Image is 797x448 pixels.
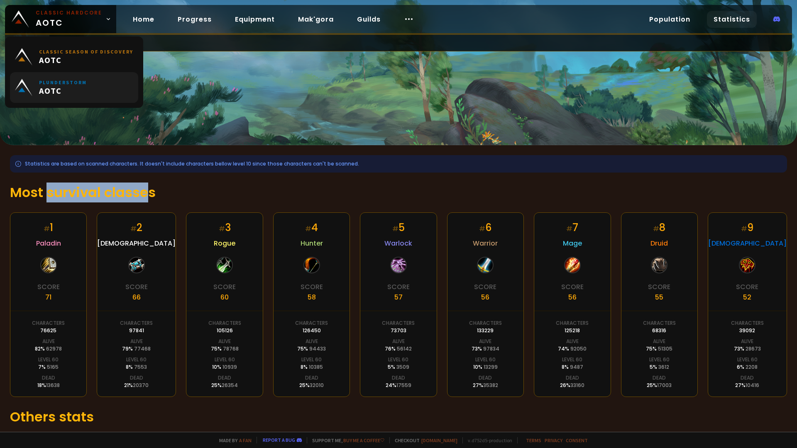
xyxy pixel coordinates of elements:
[746,382,759,389] span: 10416
[743,292,751,302] div: 52
[130,338,143,345] div: Alive
[10,41,138,72] a: Classic Season of DiscoveryAOTC
[653,374,666,382] div: Dead
[650,238,668,248] span: Druid
[305,224,311,234] small: #
[218,338,231,345] div: Alive
[562,363,583,371] div: 8 %
[570,345,587,352] span: 92050
[220,292,229,302] div: 60
[130,374,143,382] div: Dead
[307,437,384,443] span: Support me,
[643,11,697,28] a: Population
[305,220,318,235] div: 4
[39,49,133,55] small: Classic Season of Discovery
[746,363,758,370] span: 2208
[133,382,149,389] span: 20370
[653,224,659,234] small: #
[741,338,753,345] div: Alive
[570,363,583,370] span: 9487
[40,327,56,334] div: 76625
[291,11,340,28] a: Mak'gora
[5,35,49,51] a: General
[309,363,323,370] span: 10385
[39,55,133,65] span: AOTC
[477,327,494,334] div: 133229
[469,319,502,327] div: Characters
[388,356,408,363] div: Level 60
[391,327,406,334] div: 73703
[303,327,321,334] div: 126450
[479,220,491,235] div: 6
[217,327,233,334] div: 105126
[211,345,239,353] div: 75 %
[211,382,238,389] div: 25 %
[222,382,238,389] span: 26354
[731,319,764,327] div: Characters
[475,356,496,363] div: Level 60
[562,356,582,363] div: Level 60
[462,437,512,443] span: v. d752d5 - production
[223,345,239,352] span: 78768
[10,72,138,103] a: PlunderstormAOTC
[46,345,62,352] span: 62978
[97,238,176,248] span: [DEMOGRAPHIC_DATA]
[561,282,584,292] div: Score
[45,292,51,302] div: 71
[36,9,102,17] small: Classic Hardcore
[305,374,318,382] div: Dead
[306,338,318,345] div: Alive
[132,292,141,302] div: 66
[392,338,405,345] div: Alive
[388,363,409,371] div: 5 %
[42,338,55,345] div: Alive
[566,437,588,443] a: Consent
[46,382,60,389] span: 13638
[479,224,485,234] small: #
[49,35,92,51] a: Deaths
[239,437,252,443] a: a fan
[658,345,672,352] span: 51305
[556,319,589,327] div: Characters
[310,382,324,389] span: 32010
[737,363,758,371] div: 6 %
[301,356,322,363] div: Level 60
[563,238,582,248] span: Mage
[565,327,580,334] div: 125218
[5,5,116,33] a: Classic HardcoreAOTC
[218,374,231,382] div: Dead
[134,363,147,370] span: 7553
[421,437,457,443] a: [DOMAIN_NAME]
[653,220,665,235] div: 8
[36,9,102,29] span: AOTC
[396,382,411,389] span: 17559
[708,238,787,248] span: [DEMOGRAPHIC_DATA]
[126,363,147,371] div: 8 %
[652,327,666,334] div: 68316
[215,356,235,363] div: Level 60
[396,363,409,370] span: 3509
[214,437,252,443] span: Made by
[647,382,672,389] div: 25 %
[301,282,323,292] div: Score
[646,345,672,353] div: 75 %
[741,224,747,234] small: #
[473,382,498,389] div: 27 %
[130,220,142,235] div: 2
[483,345,499,352] span: 97834
[382,319,415,327] div: Characters
[481,292,489,302] div: 56
[545,437,562,443] a: Privacy
[42,374,55,382] div: Dead
[124,382,149,389] div: 21 %
[219,220,231,235] div: 3
[655,292,663,302] div: 55
[37,282,60,292] div: Score
[392,220,405,235] div: 5
[734,345,761,353] div: 73 %
[739,327,755,334] div: 39092
[309,345,326,352] span: 94433
[308,292,316,302] div: 58
[397,345,412,352] span: 56142
[38,363,59,371] div: 7 %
